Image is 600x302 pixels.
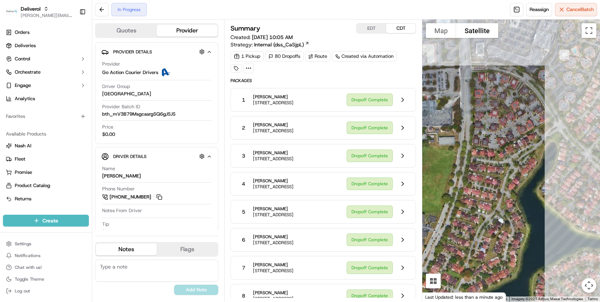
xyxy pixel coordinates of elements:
img: Deliverol [6,7,18,17]
span: 5 [242,208,245,215]
span: 6 [242,236,245,243]
span: Log out [15,288,30,294]
img: 9188753566659_6852d8bf1fb38e338040_72.png [15,70,29,84]
button: Settings [3,239,89,249]
span: 2 [242,124,245,131]
a: Powered byPylon [52,182,89,188]
button: Log out [3,286,89,296]
button: CDT [386,24,416,33]
div: $0.00 [102,228,115,235]
button: Returns [3,193,89,205]
div: 💻 [62,165,68,171]
span: Promise [15,169,32,176]
span: [STREET_ADDRESS] [253,100,294,106]
button: Toggle Theme [3,274,89,284]
span: [PERSON_NAME] [253,94,294,100]
a: Deliveries [3,40,89,52]
span: [DATE] 10:05 AM [252,34,293,41]
span: [DATE] [65,114,80,120]
img: Nash [7,7,22,22]
span: Pylon [73,183,89,188]
div: 📗 [7,165,13,171]
span: [PERSON_NAME] [253,150,294,156]
img: Charles Folsom [7,127,19,139]
a: 📗Knowledge Base [4,162,59,175]
a: [PHONE_NUMBER] [102,193,163,201]
button: Product Catalog [3,180,89,192]
span: [PERSON_NAME] [253,234,294,240]
span: [PERSON_NAME] [253,178,294,184]
button: Create [3,215,89,226]
a: Returns [6,196,86,202]
span: 3 [242,152,245,159]
button: Driver Details [101,150,212,162]
img: 1736555255976-a54dd68f-1ca7-489b-9aae-adbdc363a1c4 [7,70,21,84]
a: Route [305,51,330,62]
div: Start new chat [33,70,121,78]
button: Reassign [526,3,552,16]
button: Nash AI [3,140,89,152]
span: [PERSON_NAME] [253,290,294,296]
button: EDT [357,24,386,33]
span: [STREET_ADDRESS] [253,212,294,218]
span: Settings [15,241,31,247]
span: Go Action Courier Drivers [102,69,158,76]
span: Internal (dss_CaSjpL) [254,41,304,48]
div: Last Updated: less than a minute ago [422,292,506,302]
button: Orchestrate [3,66,89,78]
button: See all [114,94,134,103]
span: Deliveries [15,42,36,49]
span: Provider [102,61,120,67]
button: Engage [3,80,89,91]
a: Analytics [3,93,89,105]
button: Toggle fullscreen view [582,23,596,38]
span: [STREET_ADDRESS] [253,268,294,274]
span: [STREET_ADDRESS] [253,128,294,134]
span: Name [102,165,115,172]
a: Open this area in Google Maps (opens a new window) [424,292,448,302]
div: Favorites [3,110,89,122]
span: [STREET_ADDRESS] [253,240,294,246]
span: [PERSON_NAME][EMAIL_ADDRESS][PERSON_NAME][DOMAIN_NAME] [21,13,73,18]
span: Imagery ©2025 Airbus, Maxar Technologies [511,297,583,301]
button: Start new chat [125,73,134,81]
button: Deliverol [21,5,41,13]
a: Promise [6,169,86,176]
span: [PERSON_NAME] [23,114,60,120]
span: Provider Batch ID [102,103,140,110]
div: 80 Dropoffs [265,51,304,62]
button: CancelBatch [555,3,597,16]
a: Created via Automation [332,51,397,62]
span: [STREET_ADDRESS] [253,184,294,190]
img: ActionCourier.png [161,68,170,77]
span: 7 [242,264,245,271]
div: [PERSON_NAME] [102,173,141,179]
span: Notes From Driver [102,207,142,214]
span: [STREET_ADDRESS] [253,156,294,162]
button: Provider [157,25,218,36]
span: [GEOGRAPHIC_DATA] [102,91,151,97]
span: [PERSON_NAME] [253,206,294,212]
span: Control [15,56,30,62]
button: Fleet [3,153,89,165]
span: [PERSON_NAME] [253,262,294,268]
a: Nash AI [6,143,86,149]
span: [STREET_ADDRESS] [253,296,294,302]
span: 8 [242,292,245,299]
span: Packages [230,78,416,84]
button: Notes [96,243,157,255]
a: Terms (opens in new tab) [587,297,598,301]
span: Fleet [15,156,25,162]
span: API Documentation [70,165,118,172]
button: Show satellite imagery [456,23,498,38]
a: 💻API Documentation [59,162,121,175]
button: Chat with us! [3,262,89,273]
img: 1736555255976-a54dd68f-1ca7-489b-9aae-adbdc363a1c4 [15,134,21,140]
span: 1 [242,96,245,103]
button: Show street map [426,23,456,38]
span: Engage [15,82,31,89]
span: Analytics [15,95,35,102]
span: • [61,114,64,120]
